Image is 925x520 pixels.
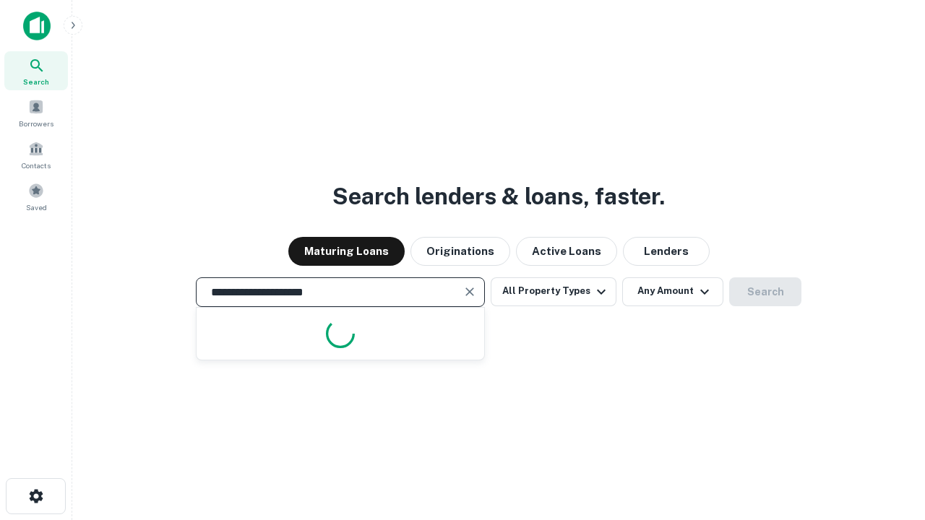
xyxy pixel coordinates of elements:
[23,76,49,87] span: Search
[516,237,617,266] button: Active Loans
[4,51,68,90] a: Search
[332,179,665,214] h3: Search lenders & loans, faster.
[622,277,723,306] button: Any Amount
[853,404,925,474] iframe: Chat Widget
[4,135,68,174] a: Contacts
[623,237,710,266] button: Lenders
[460,282,480,302] button: Clear
[410,237,510,266] button: Originations
[491,277,616,306] button: All Property Types
[26,201,47,213] span: Saved
[19,118,53,129] span: Borrowers
[4,93,68,132] a: Borrowers
[288,237,405,266] button: Maturing Loans
[23,12,51,40] img: capitalize-icon.png
[22,160,51,171] span: Contacts
[4,177,68,216] a: Saved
